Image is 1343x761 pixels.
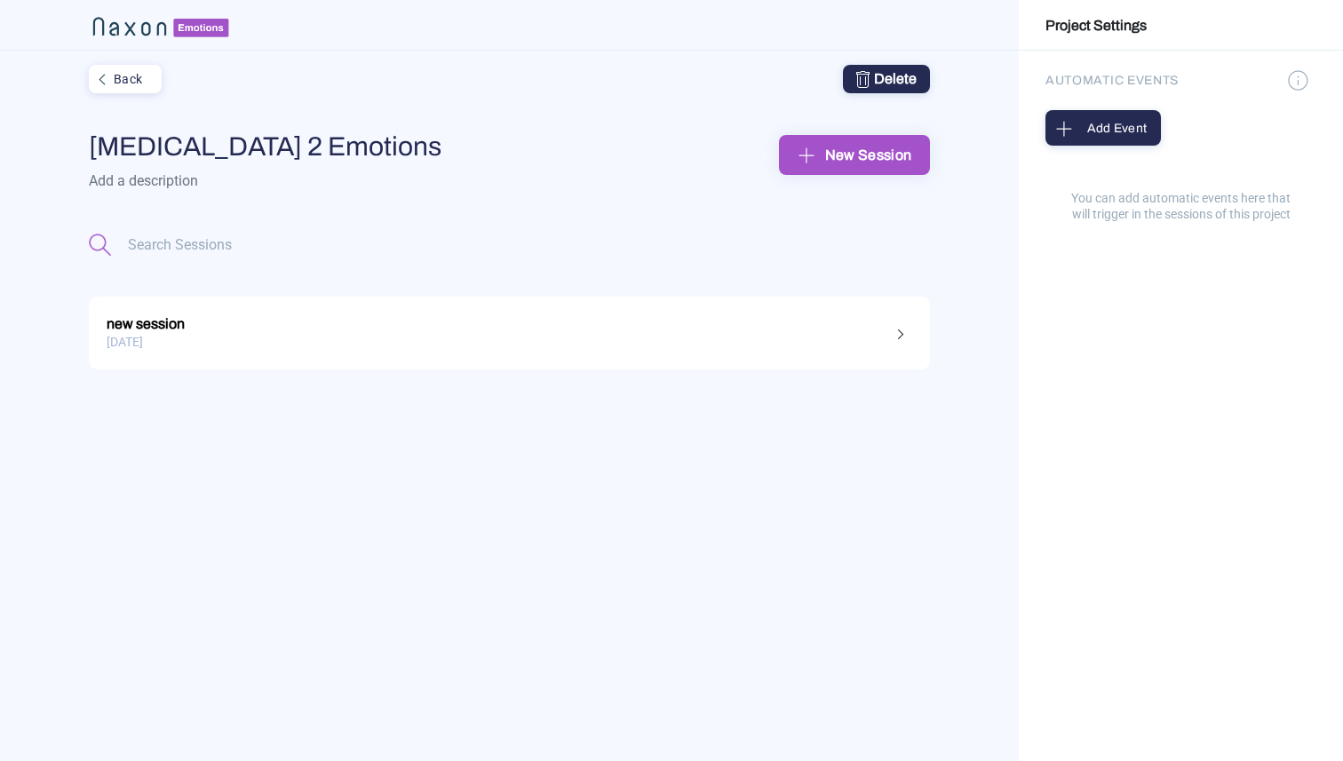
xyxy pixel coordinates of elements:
div: New Session [793,141,916,169]
img: right_angle.png [891,323,912,345]
div: AUTOMATIC EVENTS [1045,67,1181,94]
img: plus_sign.png [793,141,821,169]
img: naxon_small_logo_2.png [89,12,231,38]
div: [DATE] [107,329,912,356]
button: Delete [843,65,930,93]
img: plus_sign.png [1051,115,1078,142]
img: trashcan.png [856,71,870,88]
a: new session[DATE] [89,297,930,369]
img: magnifying_glass.png [89,234,112,257]
img: information.png [1286,67,1311,92]
button: Back [89,65,162,93]
a: Project Settings [1045,7,1147,43]
div: Back [91,67,156,91]
img: left_angle.png [91,67,114,91]
input: Add a name [89,122,649,170]
div: new session [107,310,912,333]
input: Search Sessions [126,234,292,257]
button: New Session [779,135,930,175]
div: You can add automatic events here that will trigger in the sessions of this project [1045,146,1316,222]
button: Add Event [1045,110,1161,146]
div: Delete [856,68,917,90]
div: Add Event [1051,115,1156,142]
